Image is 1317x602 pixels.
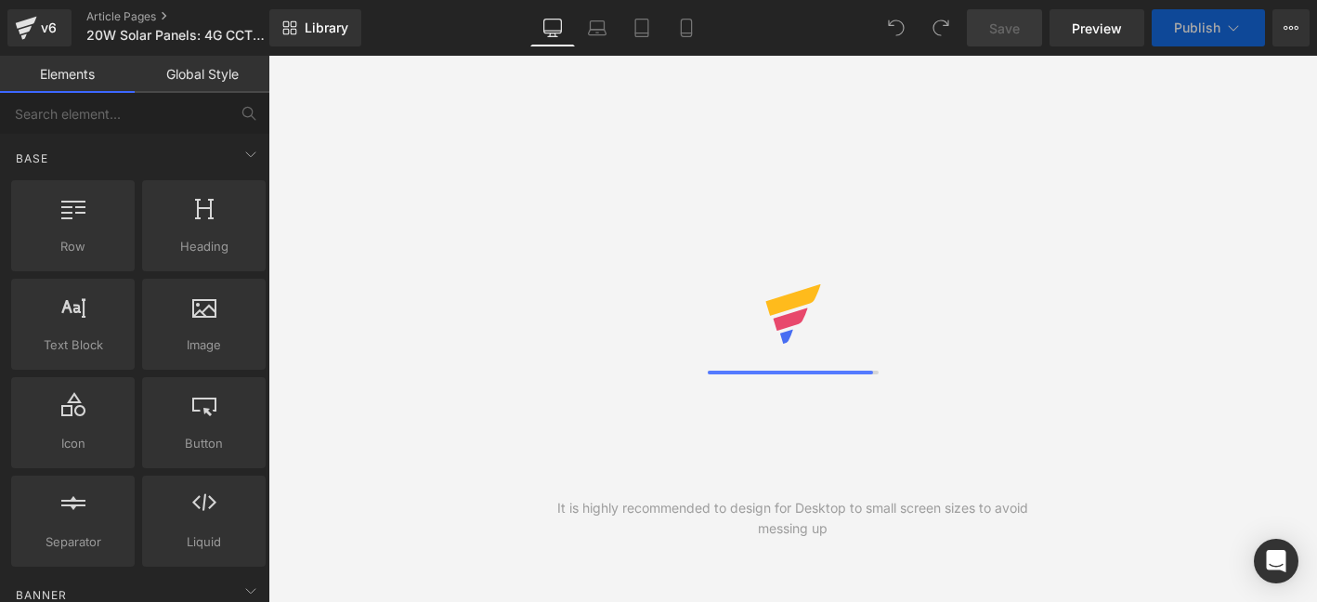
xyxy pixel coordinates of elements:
[269,9,361,46] a: New Library
[989,19,1020,38] span: Save
[575,9,619,46] a: Laptop
[1272,9,1310,46] button: More
[14,150,50,167] span: Base
[86,9,300,24] a: Article Pages
[1050,9,1144,46] a: Preview
[1254,539,1298,583] div: Open Intercom Messenger
[664,9,709,46] a: Mobile
[7,9,72,46] a: v6
[148,434,260,453] span: Button
[37,16,60,40] div: v6
[17,335,129,355] span: Text Block
[530,498,1055,539] div: It is highly recommended to design for Desktop to small screen sizes to avoid messing up
[17,434,129,453] span: Icon
[530,9,575,46] a: Desktop
[135,56,269,93] a: Global Style
[17,237,129,256] span: Row
[1152,9,1265,46] button: Publish
[1174,20,1220,35] span: Publish
[1072,19,1122,38] span: Preview
[148,335,260,355] span: Image
[17,532,129,552] span: Separator
[148,532,260,552] span: Liquid
[86,28,265,43] span: 20W Solar Panels: 4G CCTV That Records 24/7 in the [GEOGRAPHIC_DATA]
[305,20,348,36] span: Library
[148,237,260,256] span: Heading
[619,9,664,46] a: Tablet
[922,9,959,46] button: Redo
[878,9,915,46] button: Undo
